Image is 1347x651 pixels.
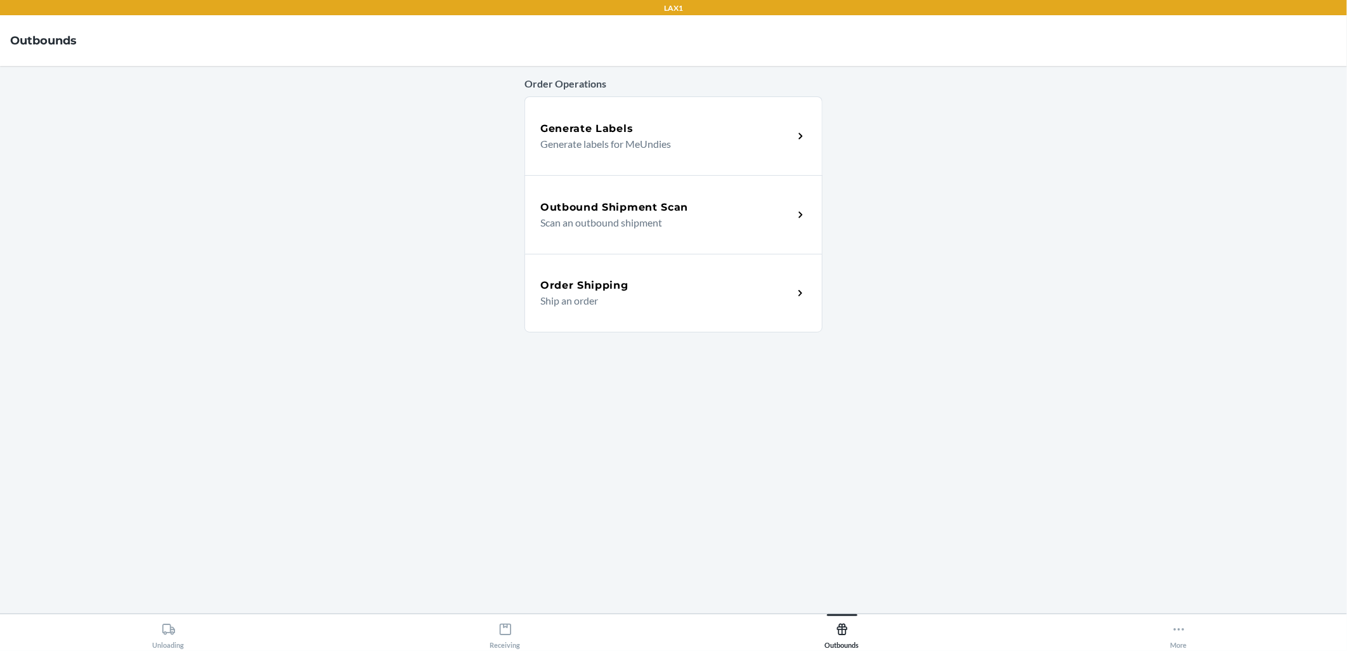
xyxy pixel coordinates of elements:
[524,254,823,332] a: Order ShippingShip an order
[337,614,673,649] button: Receiving
[540,136,783,152] p: Generate labels for MeUndies
[1010,614,1347,649] button: More
[664,3,683,14] p: LAX1
[524,76,823,91] p: Order Operations
[10,32,77,49] h4: Outbounds
[1171,617,1187,649] div: More
[540,215,783,230] p: Scan an outbound shipment
[540,293,783,308] p: Ship an order
[540,200,688,215] h5: Outbound Shipment Scan
[153,617,185,649] div: Unloading
[540,121,634,136] h5: Generate Labels
[490,617,521,649] div: Receiving
[673,614,1010,649] button: Outbounds
[540,278,628,293] h5: Order Shipping
[524,175,823,254] a: Outbound Shipment ScanScan an outbound shipment
[524,96,823,175] a: Generate LabelsGenerate labels for MeUndies
[825,617,859,649] div: Outbounds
